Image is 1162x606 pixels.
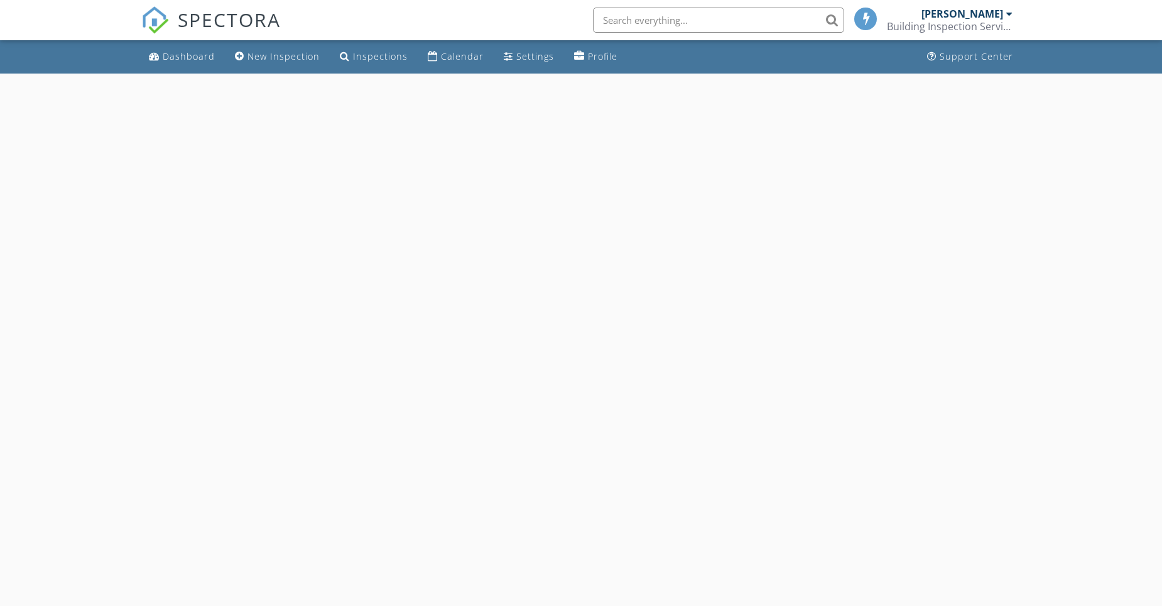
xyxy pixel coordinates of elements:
[499,45,559,69] a: Settings
[163,50,215,62] div: Dashboard
[921,8,1003,20] div: [PERSON_NAME]
[141,6,169,34] img: The Best Home Inspection Software - Spectora
[230,45,325,69] a: New Inspection
[141,17,281,43] a: SPECTORA
[516,50,554,62] div: Settings
[593,8,844,33] input: Search everything...
[441,50,484,62] div: Calendar
[940,50,1013,62] div: Support Center
[569,45,622,69] a: Profile
[353,50,408,62] div: Inspections
[247,50,320,62] div: New Inspection
[178,6,281,33] span: SPECTORA
[922,45,1018,69] a: Support Center
[588,50,617,62] div: Profile
[144,45,220,69] a: Dashboard
[335,45,413,69] a: Inspections
[423,45,489,69] a: Calendar
[887,20,1013,33] div: Building Inspection Services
